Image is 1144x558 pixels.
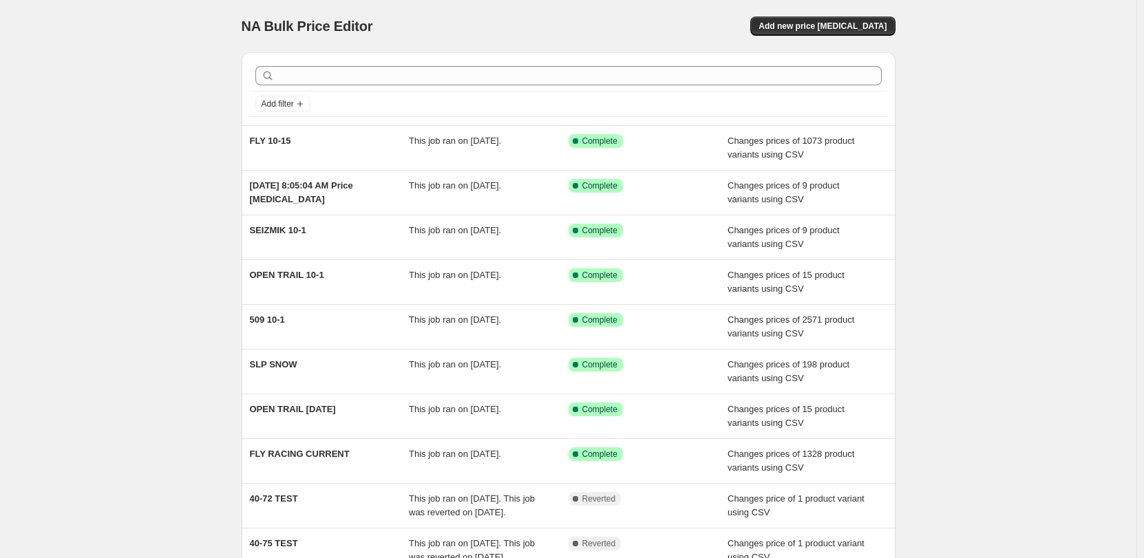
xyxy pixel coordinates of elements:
[728,314,854,339] span: Changes prices of 2571 product variants using CSV
[409,270,501,280] span: This job ran on [DATE].
[728,270,845,294] span: Changes prices of 15 product variants using CSV
[582,538,616,549] span: Reverted
[728,404,845,428] span: Changes prices of 15 product variants using CSV
[409,314,501,325] span: This job ran on [DATE].
[250,449,350,459] span: FLY RACING CURRENT
[409,136,501,146] span: This job ran on [DATE].
[262,98,294,109] span: Add filter
[255,96,310,112] button: Add filter
[409,359,501,369] span: This job ran on [DATE].
[250,538,298,548] span: 40-75 TEST
[728,136,854,160] span: Changes prices of 1073 product variants using CSV
[582,404,617,415] span: Complete
[582,314,617,325] span: Complete
[582,270,617,281] span: Complete
[750,17,895,36] button: Add new price [MEDICAL_DATA]
[250,225,306,235] span: SEIZMIK 10-1
[582,359,617,370] span: Complete
[759,21,887,32] span: Add new price [MEDICAL_DATA]
[728,180,840,204] span: Changes prices of 9 product variants using CSV
[250,359,297,369] span: SLP SNOW
[250,493,298,504] span: 40-72 TEST
[250,136,291,146] span: FLY 10-15
[409,180,501,191] span: This job ran on [DATE].
[728,493,865,517] span: Changes price of 1 product variant using CSV
[250,404,336,414] span: OPEN TRAIL [DATE]
[250,270,324,280] span: OPEN TRAIL 10-1
[409,225,501,235] span: This job ran on [DATE].
[409,449,501,459] span: This job ran on [DATE].
[582,180,617,191] span: Complete
[728,359,849,383] span: Changes prices of 198 product variants using CSV
[250,180,353,204] span: [DATE] 8:05:04 AM Price [MEDICAL_DATA]
[409,493,535,517] span: This job ran on [DATE]. This job was reverted on [DATE].
[582,225,617,236] span: Complete
[409,404,501,414] span: This job ran on [DATE].
[242,19,373,34] span: NA Bulk Price Editor
[582,493,616,504] span: Reverted
[728,225,840,249] span: Changes prices of 9 product variants using CSV
[728,449,854,473] span: Changes prices of 1328 product variants using CSV
[582,449,617,460] span: Complete
[582,136,617,147] span: Complete
[250,314,285,325] span: 509 10-1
